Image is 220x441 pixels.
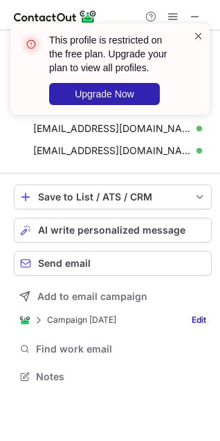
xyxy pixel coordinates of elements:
[20,33,42,55] img: error
[36,343,206,355] span: Find work email
[38,225,185,236] span: AI write personalized message
[14,8,97,25] img: ContactOut v5.3.10
[49,83,160,105] button: Upgrade Now
[75,88,134,100] span: Upgrade Now
[47,315,116,325] p: Campaign [DATE]
[38,258,91,269] span: Send email
[14,251,212,276] button: Send email
[14,284,212,309] button: Add to email campaign
[14,185,212,209] button: save-profile-one-click
[33,144,192,157] span: [EMAIL_ADDRESS][DOMAIN_NAME]
[36,370,206,383] span: Notes
[19,315,30,326] img: ContactOut
[186,313,212,327] a: Edit
[19,315,116,326] div: Campaign 07/09/2025
[14,218,212,243] button: AI write personalized message
[38,191,187,203] div: Save to List / ATS / CRM
[14,339,212,359] button: Find work email
[37,291,147,302] span: Add to email campaign
[49,33,176,75] header: This profile is restricted on the free plan. Upgrade your plan to view all profiles.
[14,367,212,386] button: Notes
